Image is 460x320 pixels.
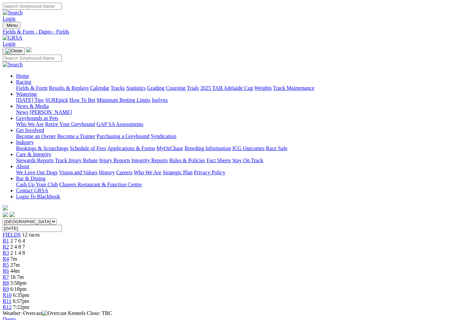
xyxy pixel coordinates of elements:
[16,188,48,193] a: Contact GRSA
[9,212,15,217] img: twitter.svg
[59,170,97,175] a: Vision and Values
[107,145,155,151] a: Applications & Forms
[134,170,161,175] a: Who We Are
[16,194,60,199] a: Login To Blackbook
[16,164,29,169] a: About
[3,29,457,35] a: Fields & Form - Dapto - Fields
[3,274,9,280] a: R7
[3,3,62,10] input: Search
[16,151,51,157] a: Care & Integrity
[16,109,457,115] div: News & Media
[3,250,9,256] a: R3
[57,133,95,139] a: Become a Trainer
[200,85,253,91] a: 2025 TAB Adelaide Cup
[16,97,44,103] a: [DATE] Tips
[131,157,168,163] a: Integrity Reports
[3,238,9,244] a: R1
[156,145,183,151] a: MyOzChase
[3,205,8,210] img: logo-grsa-white.png
[232,145,264,151] a: ICG Outcomes
[3,280,9,286] a: R8
[16,115,58,121] a: Greyhounds as Pets
[16,157,457,164] div: Care & Integrity
[70,97,96,103] a: How To Bet
[3,304,12,310] a: R12
[3,298,11,304] a: R11
[59,182,142,187] a: Chasers Restaurant & Function Centre
[16,133,457,139] div: Get Involved
[3,262,9,268] a: R5
[3,232,21,238] span: FIELDS
[16,170,457,176] div: About
[116,170,132,175] a: Careers
[99,157,130,163] a: Injury Reports
[10,250,25,256] span: 2 1 4 8
[16,182,58,187] a: Cash Up Your Club
[13,292,29,298] span: 6:35pm
[16,170,57,175] a: We Love Our Dogs
[10,244,25,250] span: 2 4 8 7
[3,10,23,16] img: Search
[3,22,20,29] button: Toggle navigation
[16,97,457,103] div: Wagering
[42,310,67,316] img: Overcast
[187,85,199,91] a: Trials
[3,310,68,316] span: Weather: Overcast
[90,85,109,91] a: Calendar
[16,176,45,181] a: Bar & Dining
[16,109,28,115] a: News
[16,182,457,188] div: Bar & Dining
[3,244,9,250] a: R2
[70,145,106,151] a: Schedule of Fees
[16,139,34,145] a: Industry
[97,121,143,127] a: GAP SA Assessments
[151,133,176,139] a: Syndication
[3,35,22,41] img: GRSA
[111,85,125,91] a: Tracks
[3,286,9,292] a: R9
[3,47,25,55] button: Toggle navigation
[254,85,272,91] a: Weights
[26,47,31,52] img: logo-grsa-white.png
[45,97,68,103] a: SUREpick
[97,97,150,103] a: Minimum Betting Limits
[10,268,20,274] span: 44m
[194,170,225,175] a: Privacy Policy
[45,121,95,127] a: Retire Your Greyhound
[10,274,24,280] span: 1h 7m
[16,121,44,127] a: Who We Are
[29,109,72,115] a: [PERSON_NAME]
[3,16,15,21] a: Login
[10,280,27,286] span: 5:58pm
[166,85,186,91] a: Coursing
[273,85,314,91] a: Track Maintenance
[169,157,205,163] a: Rules & Policies
[3,256,9,262] a: R4
[185,145,231,151] a: Breeding Information
[68,310,112,316] span: Kennels Close: TBC
[13,298,29,304] span: 6:57pm
[3,225,62,232] input: Select date
[3,292,12,298] span: R10
[3,41,15,47] a: Login
[3,268,9,274] a: R6
[3,212,8,217] img: facebook.svg
[10,262,20,268] span: 27m
[16,133,56,139] a: Become an Owner
[16,127,44,133] a: Get Involved
[152,97,168,103] a: Isolynx
[22,232,40,238] span: 12 races
[16,73,29,79] a: Home
[99,170,115,175] a: History
[10,256,17,262] span: 7m
[16,79,31,85] a: Racing
[16,145,457,151] div: Industry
